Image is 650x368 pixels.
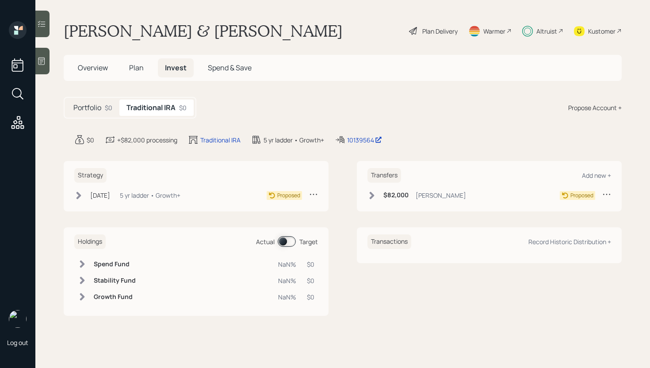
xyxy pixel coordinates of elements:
h6: Spend Fund [94,261,136,268]
div: +$82,000 processing [117,135,177,145]
h6: Growth Fund [94,293,136,301]
h6: Stability Fund [94,277,136,284]
div: 5 yr ladder • Growth+ [264,135,324,145]
div: $0 [307,276,314,285]
div: Add new + [582,171,611,180]
div: $0 [307,292,314,302]
div: $0 [307,260,314,269]
div: Target [299,237,318,246]
h1: [PERSON_NAME] & [PERSON_NAME] [64,21,343,41]
h6: $82,000 [383,192,409,199]
div: Proposed [570,192,593,199]
div: Propose Account + [568,103,622,112]
div: NaN% [278,276,296,285]
div: [PERSON_NAME] [416,191,466,200]
div: Warmer [483,27,505,36]
h5: Traditional IRA [126,103,176,112]
div: Traditional IRA [200,135,241,145]
div: Log out [7,338,28,347]
h5: Portfolio [73,103,101,112]
div: 5 yr ladder • Growth+ [120,191,180,200]
div: $0 [105,103,112,112]
div: Actual [256,237,275,246]
div: Altruist [536,27,557,36]
div: NaN% [278,260,296,269]
div: Kustomer [588,27,616,36]
h6: Transfers [367,168,401,183]
span: Plan [129,63,144,73]
div: $0 [179,103,187,112]
h6: Holdings [74,234,106,249]
div: NaN% [278,292,296,302]
div: Proposed [277,192,300,199]
h6: Strategy [74,168,107,183]
span: Overview [78,63,108,73]
div: Record Historic Distribution + [528,238,611,246]
div: Plan Delivery [422,27,458,36]
img: james-distasi-headshot.png [9,310,27,328]
span: Invest [165,63,187,73]
div: $0 [87,135,94,145]
div: 10139564 [347,135,382,145]
div: [DATE] [90,191,110,200]
span: Spend & Save [208,63,252,73]
h6: Transactions [367,234,411,249]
